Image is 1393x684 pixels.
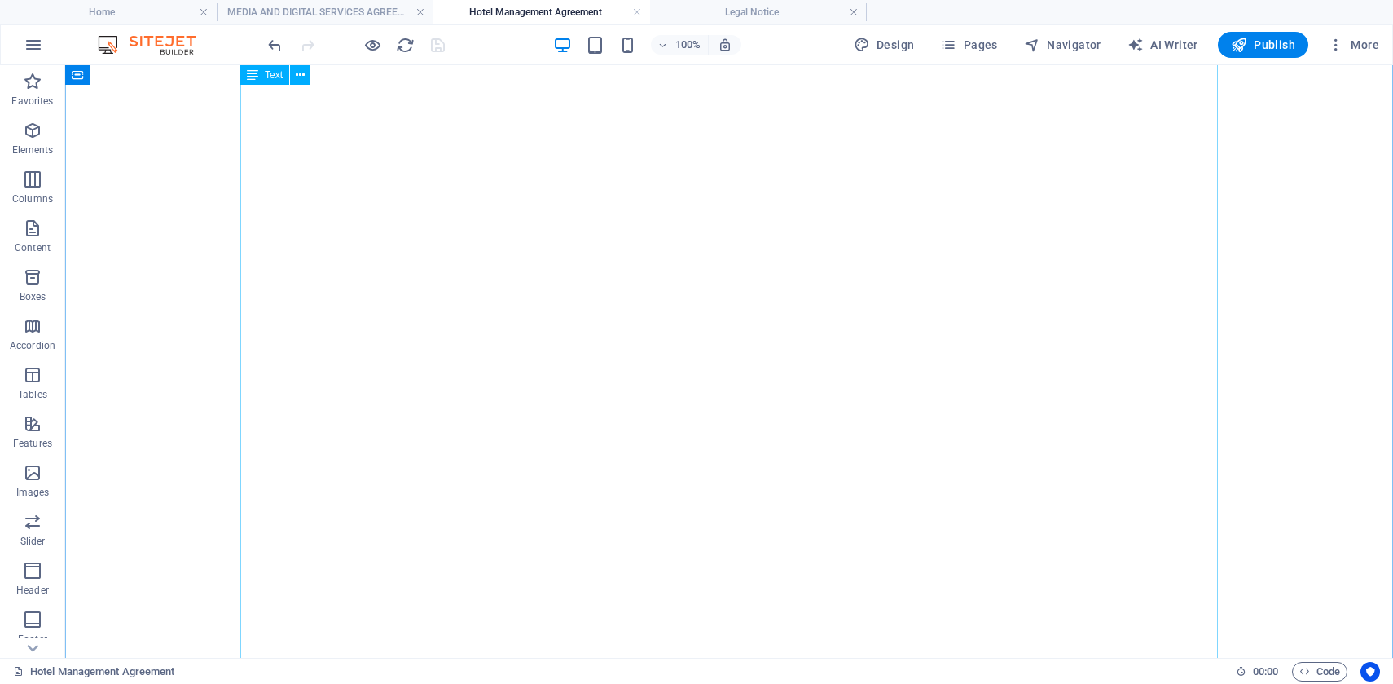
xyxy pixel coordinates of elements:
[13,662,175,682] a: Click to cancel selection. Double-click to open Pages
[396,36,415,55] i: Reload page
[265,35,284,55] button: undo
[934,32,1004,58] button: Pages
[1292,662,1347,682] button: Code
[1024,37,1101,53] span: Navigator
[1253,662,1278,682] span: 00 00
[1121,32,1205,58] button: AI Writer
[1236,662,1279,682] h6: Session time
[18,633,47,646] p: Footer
[1321,32,1386,58] button: More
[940,37,997,53] span: Pages
[13,437,52,450] p: Features
[1231,37,1295,53] span: Publish
[363,35,382,55] button: Click here to leave preview mode and continue editing
[10,339,55,352] p: Accordion
[718,38,732,52] i: On resize automatically adjust zoom level to fit chosen device.
[1264,665,1267,677] span: :
[1299,662,1340,682] span: Code
[20,535,46,548] p: Slider
[11,95,53,108] p: Favorites
[675,35,701,55] h6: 100%
[18,388,47,401] p: Tables
[650,3,867,21] h4: Legal Notice
[854,37,915,53] span: Design
[12,143,54,157] p: Elements
[433,3,650,21] h4: Hotel Management Agreement
[1017,32,1108,58] button: Navigator
[15,241,51,254] p: Content
[12,192,53,205] p: Columns
[217,3,433,21] h4: MEDIA AND DIGITAL SERVICES AGREEMENT (MSA)
[1218,32,1308,58] button: Publish
[1127,37,1198,53] span: AI Writer
[20,290,46,303] p: Boxes
[266,36,284,55] i: Undo: Change text (Ctrl+Z)
[395,35,415,55] button: reload
[1328,37,1379,53] span: More
[16,486,50,499] p: Images
[94,35,216,55] img: Editor Logo
[651,35,709,55] button: 100%
[265,70,283,80] span: Text
[16,584,49,597] p: Header
[847,32,921,58] div: Design (Ctrl+Alt+Y)
[847,32,921,58] button: Design
[1360,662,1380,682] button: Usercentrics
